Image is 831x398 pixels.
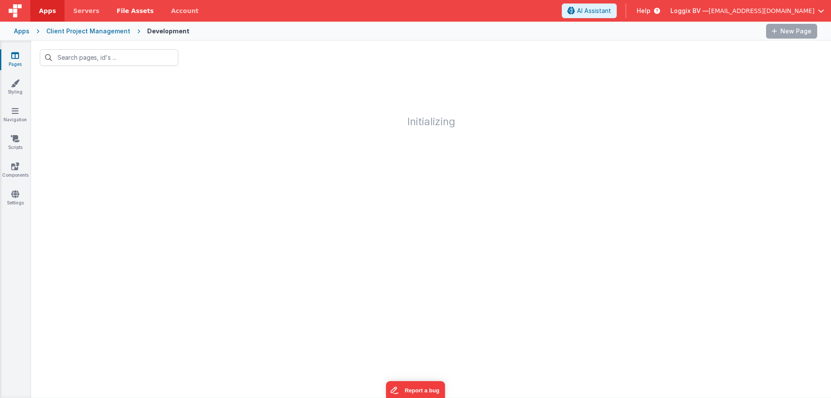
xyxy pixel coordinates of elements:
div: Apps [14,27,29,36]
button: New Page [766,24,817,39]
div: Client Project Management [46,27,130,36]
button: Loggix BV — [EMAIL_ADDRESS][DOMAIN_NAME] [670,6,824,15]
input: Search pages, id's ... [40,49,178,66]
div: Development [147,27,190,36]
span: Apps [39,6,56,15]
span: File Assets [117,6,154,15]
span: AI Assistant [577,6,611,15]
span: Loggix BV — [670,6,709,15]
button: AI Assistant [562,3,617,18]
h1: Initializing [31,74,831,127]
span: Servers [73,6,99,15]
span: [EMAIL_ADDRESS][DOMAIN_NAME] [709,6,815,15]
span: Help [637,6,651,15]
